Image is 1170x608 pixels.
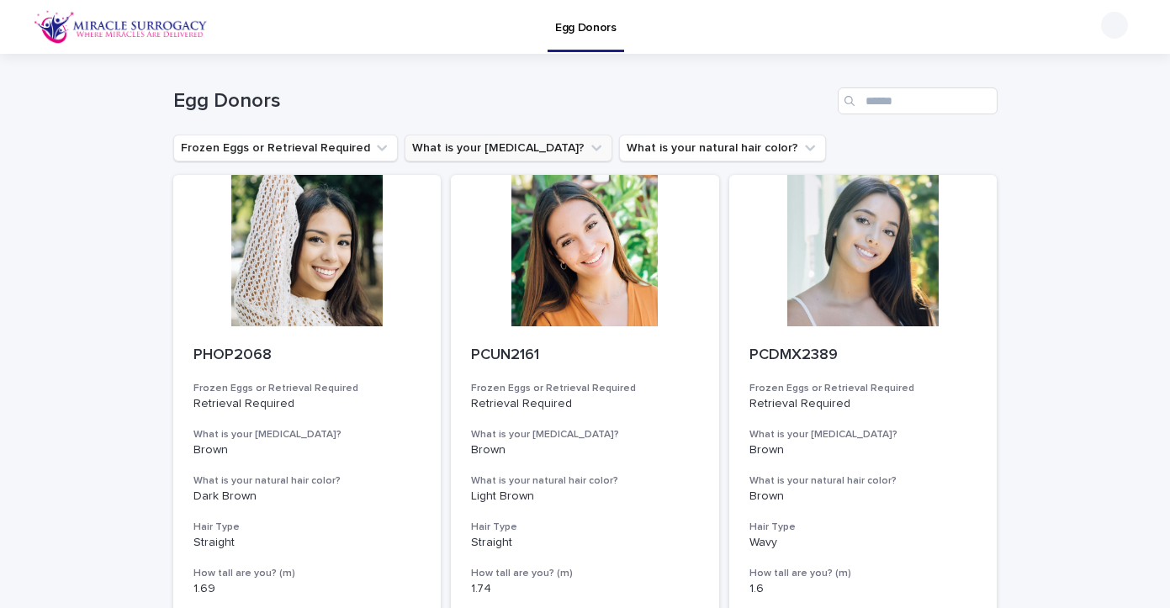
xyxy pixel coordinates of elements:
[749,443,977,457] p: Brown
[193,567,421,580] h3: How tall are you? (m)
[838,87,998,114] input: Search
[749,428,977,441] h3: What is your [MEDICAL_DATA]?
[405,135,612,161] button: What is your eye color?
[193,474,421,488] h3: What is your natural hair color?
[749,397,977,411] p: Retrieval Required
[471,346,699,365] p: PCUN2161
[193,397,421,411] p: Retrieval Required
[471,521,699,534] h3: Hair Type
[193,536,421,550] p: Straight
[471,382,699,395] h3: Frozen Eggs or Retrieval Required
[749,567,977,580] h3: How tall are you? (m)
[471,397,699,411] p: Retrieval Required
[34,10,208,44] img: OiFFDOGZQuirLhrlO1ag
[193,443,421,457] p: Brown
[471,428,699,441] h3: What is your [MEDICAL_DATA]?
[173,135,398,161] button: Frozen Eggs or Retrieval Required
[749,382,977,395] h3: Frozen Eggs or Retrieval Required
[749,474,977,488] h3: What is your natural hair color?
[193,346,421,365] p: PHOP2068
[471,474,699,488] h3: What is your natural hair color?
[193,489,421,504] p: Dark Brown
[193,382,421,395] h3: Frozen Eggs or Retrieval Required
[749,521,977,534] h3: Hair Type
[173,89,831,114] h1: Egg Donors
[193,521,421,534] h3: Hair Type
[471,582,699,596] p: 1.74
[471,443,699,457] p: Brown
[471,489,699,504] p: Light Brown
[471,536,699,550] p: Straight
[471,567,699,580] h3: How tall are you? (m)
[193,428,421,441] h3: What is your [MEDICAL_DATA]?
[193,582,421,596] p: 1.69
[749,489,977,504] p: Brown
[619,135,826,161] button: What is your natural hair color?
[749,582,977,596] p: 1.6
[749,346,977,365] p: PCDMX2389
[749,536,977,550] p: Wavy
